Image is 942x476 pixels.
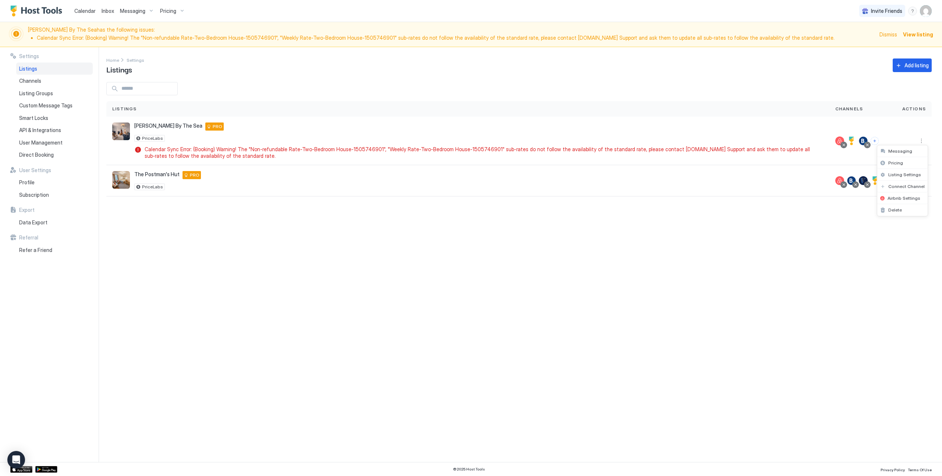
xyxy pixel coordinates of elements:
span: Delete [888,207,902,213]
span: Connect Channel [888,184,925,189]
span: Messaging [888,148,912,154]
span: Airbnb Settings [888,195,920,201]
span: Listing Settings [888,172,921,177]
span: Pricing [888,160,903,166]
div: Open Intercom Messenger [7,451,25,469]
